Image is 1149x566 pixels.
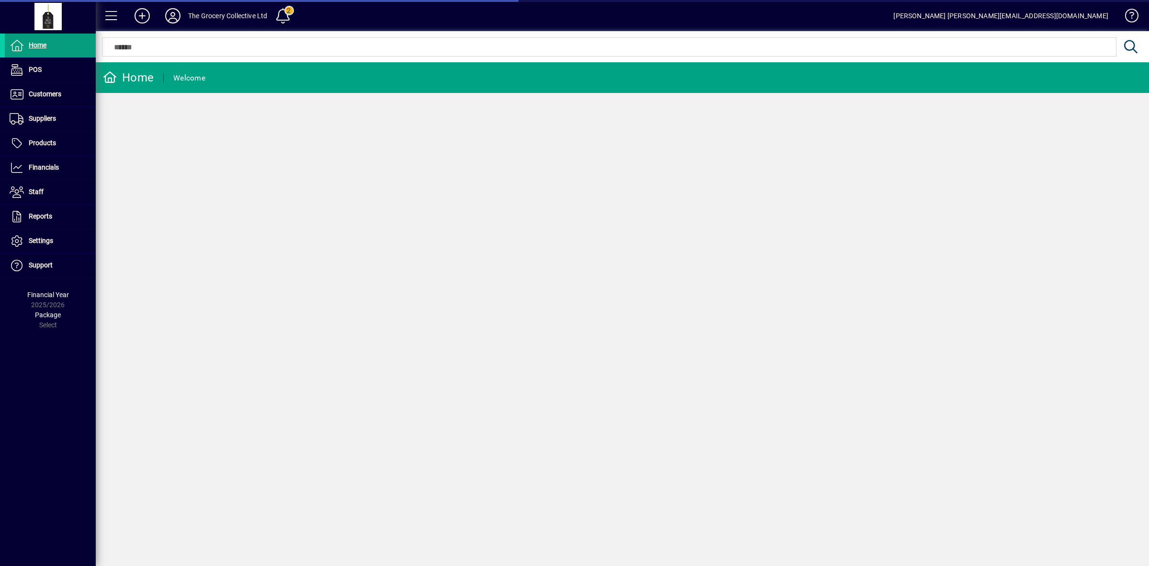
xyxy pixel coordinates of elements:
[5,254,96,277] a: Support
[5,131,96,155] a: Products
[29,66,42,73] span: POS
[29,115,56,122] span: Suppliers
[27,291,69,299] span: Financial Year
[5,107,96,131] a: Suppliers
[5,58,96,82] a: POS
[5,229,96,253] a: Settings
[158,7,188,24] button: Profile
[5,205,96,229] a: Reports
[127,7,158,24] button: Add
[893,8,1108,23] div: [PERSON_NAME] [PERSON_NAME][EMAIL_ADDRESS][DOMAIN_NAME]
[29,188,44,196] span: Staff
[35,311,61,319] span: Package
[103,70,154,85] div: Home
[188,8,268,23] div: The Grocery Collective Ltd
[5,82,96,106] a: Customers
[29,90,61,98] span: Customers
[173,70,205,86] div: Welcome
[5,180,96,204] a: Staff
[29,139,56,147] span: Products
[29,261,53,269] span: Support
[29,41,46,49] span: Home
[1118,2,1137,33] a: Knowledge Base
[5,156,96,180] a: Financials
[29,212,52,220] span: Reports
[29,237,53,244] span: Settings
[29,163,59,171] span: Financials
